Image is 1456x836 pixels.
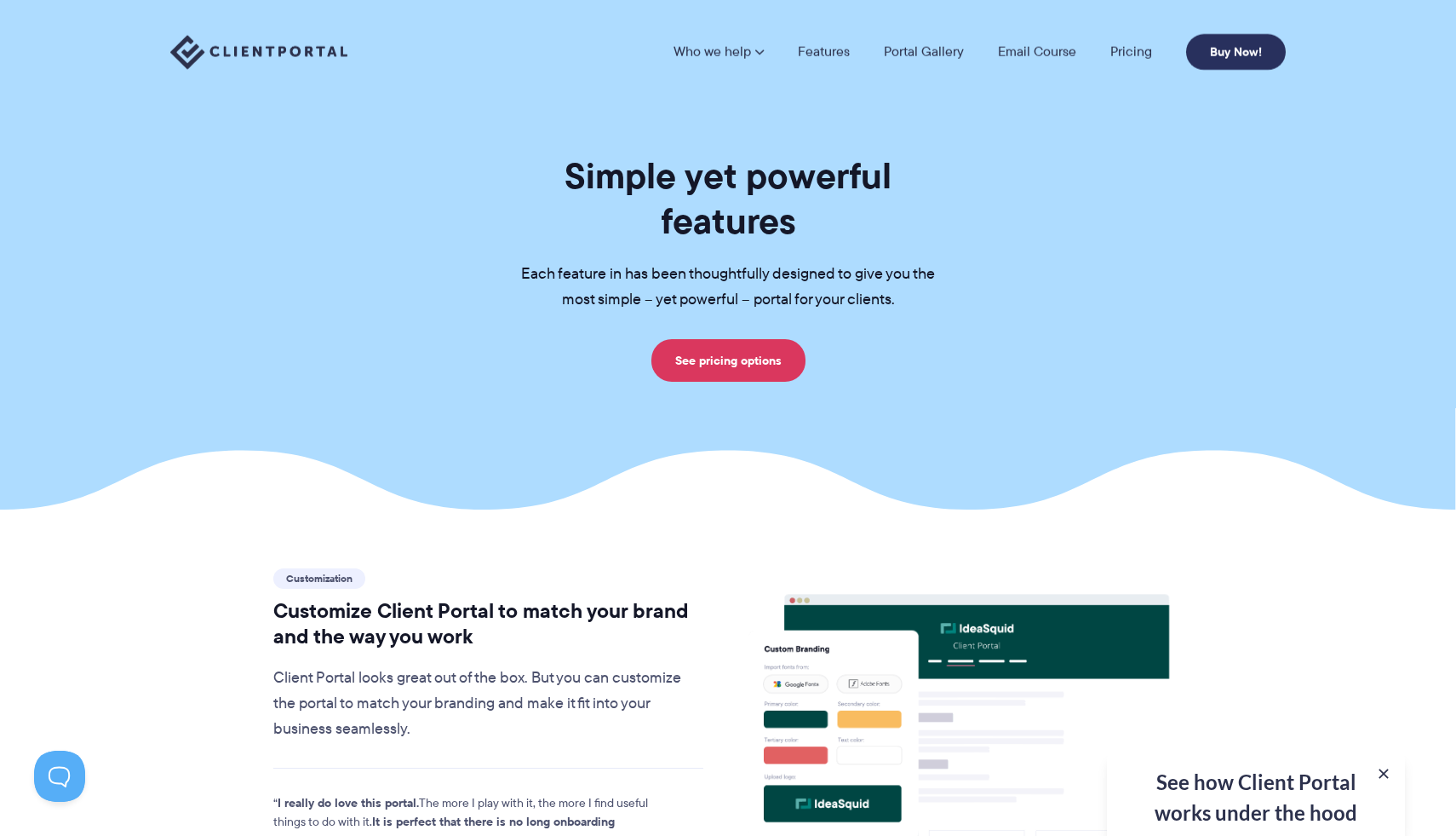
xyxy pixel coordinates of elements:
a: See pricing options [651,339,805,382]
a: Features [798,45,850,59]
h1: Simple yet powerful features [494,153,962,244]
strong: I really do love this portal. [278,793,419,812]
p: Client Portal looks great out of the box. But you can customize the portal to match your branding... [273,666,703,742]
a: Pricing [1110,45,1152,59]
a: Buy Now! [1186,34,1286,70]
a: Who we help [674,45,764,59]
iframe: Toggle Customer Support [34,751,85,802]
span: Customization [273,568,365,589]
a: Email Course [998,45,1076,59]
p: Each feature in has been thoughtfully designed to give you the most simple – yet powerful – porta... [494,262,962,313]
a: Portal Gallery [884,45,964,59]
h2: Customize Client Portal to match your brand and the way you work [273,598,703,649]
